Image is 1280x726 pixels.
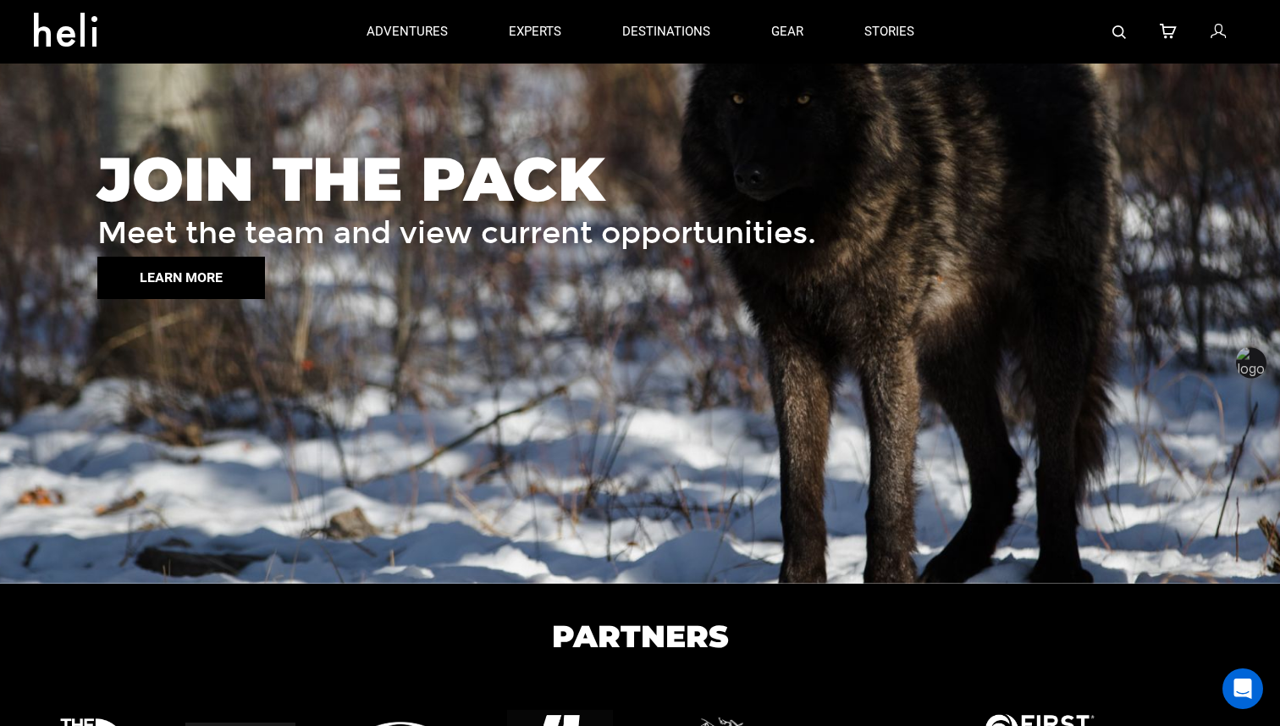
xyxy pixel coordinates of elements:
[1222,668,1263,709] div: Open Intercom Messenger
[97,218,1267,248] p: Meet the team and view current opportunities.
[622,23,710,41] p: destinations
[97,148,1267,209] h1: JOIN THE PACK
[509,23,561,41] p: experts
[367,23,448,41] p: adventures
[97,257,1267,299] a: LEARN MORE
[1112,25,1126,39] img: search-bar-icon.svg
[97,257,265,299] button: LEARN MORE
